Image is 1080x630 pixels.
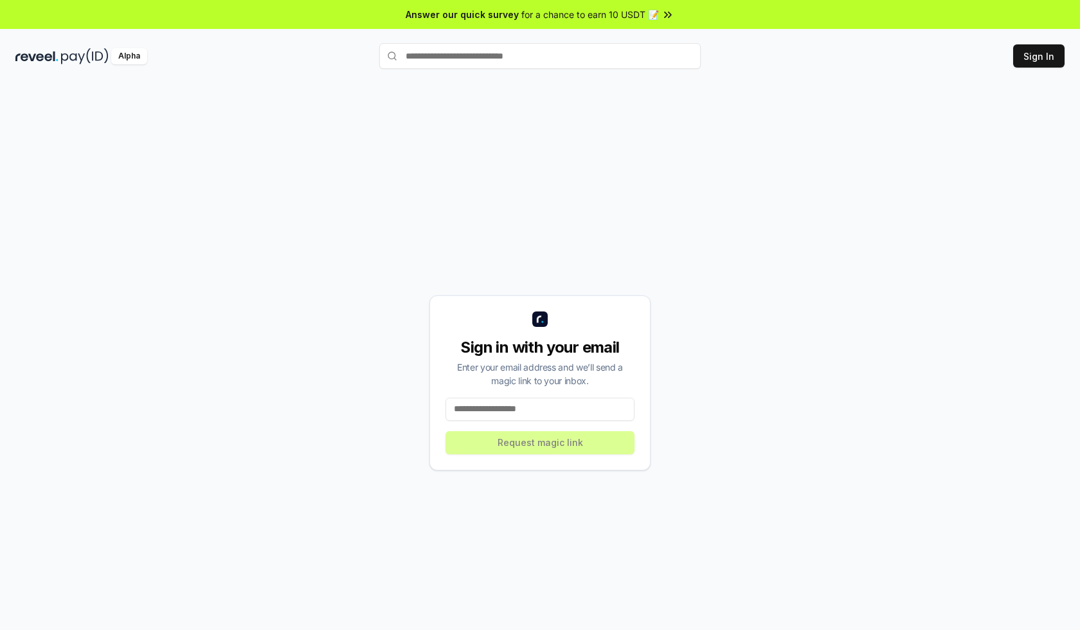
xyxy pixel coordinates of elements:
[1013,44,1065,68] button: Sign In
[15,48,59,64] img: reveel_dark
[111,48,147,64] div: Alpha
[532,311,548,327] img: logo_small
[446,337,634,358] div: Sign in with your email
[521,8,659,21] span: for a chance to earn 10 USDT 📝
[446,360,634,387] div: Enter your email address and we’ll send a magic link to your inbox.
[406,8,519,21] span: Answer our quick survey
[61,48,109,64] img: pay_id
